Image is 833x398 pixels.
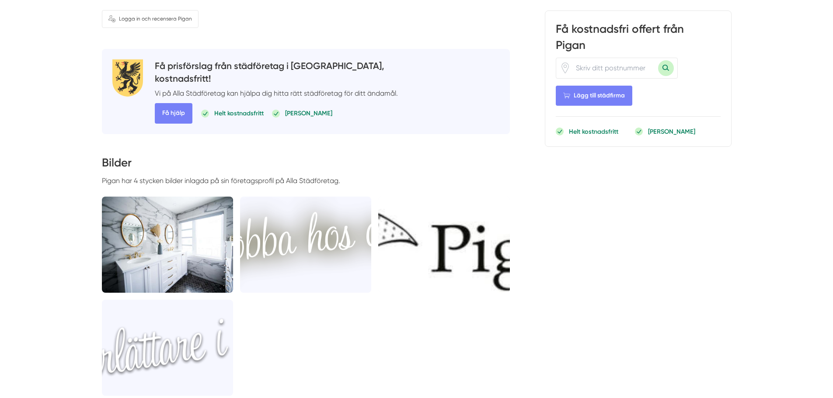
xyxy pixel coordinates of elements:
[102,300,233,396] img: Bild Pigan (Foton Lokalvårdare, Bild Städföretag)
[102,155,510,175] h3: Bilder
[155,103,192,123] span: Få hjälp
[102,197,233,293] img: Bild Pigan (Foton Lokalvårdare, Bild Städföretag)
[155,59,398,88] h4: Få prisförslag från städföretag i [GEOGRAPHIC_DATA], kostnadsfritt!
[571,58,658,78] input: Skriv ditt postnummer
[658,60,674,76] button: Sök med postnummer
[556,86,632,106] : Lägg till städfirma
[648,127,695,136] p: [PERSON_NAME]
[560,62,571,73] svg: Pin / Karta
[102,175,510,186] p: Pigan har 4 stycken bilder inlagda på sin företagsprofil på Alla Städföretag.
[155,88,398,99] p: Vi på Alla Städföretag kan hjälpa dig hitta rätt städföretag för ditt ändamål.
[214,109,264,118] p: Helt kostnadsfritt
[378,197,509,293] img: Bild Pigan (Foton Lokalvårdare, Bild Städföretag)
[285,109,332,118] p: [PERSON_NAME]
[240,197,371,293] img: Bild Pigan (Foton Lokalvårdare, Bild Städföretag)
[569,127,618,136] p: Helt kostnadsfritt
[560,62,571,73] span: Klicka för att använda din position.
[119,15,192,23] span: Logga in och recensera Pigan
[102,10,199,28] a: Logga in och recensera Pigan
[556,21,721,57] h3: Få kostnadsfri offert från Pigan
